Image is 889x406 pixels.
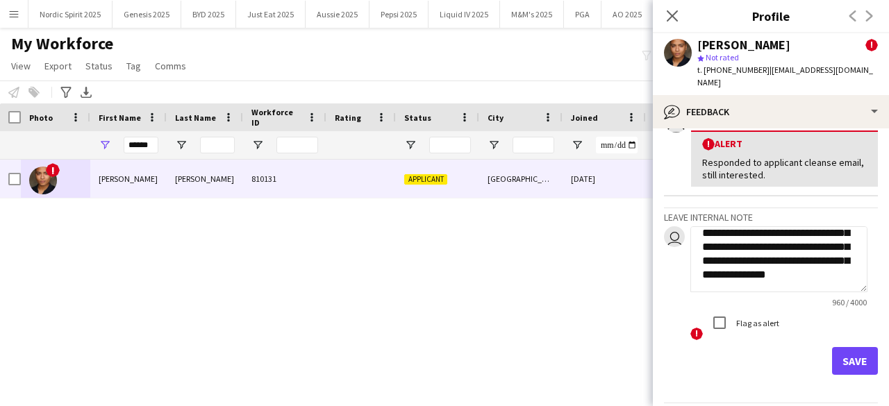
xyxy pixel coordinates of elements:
[563,160,646,198] div: [DATE]
[113,1,181,28] button: Genesis 2025
[697,65,770,75] span: t. [PHONE_NUMBER]
[99,112,141,123] span: First Name
[243,160,326,198] div: 810131
[124,137,158,153] input: First Name Filter Input
[90,160,167,198] div: [PERSON_NAME]
[335,112,361,123] span: Rating
[44,60,72,72] span: Export
[121,57,147,75] a: Tag
[571,139,583,151] button: Open Filter Menu
[479,160,563,198] div: [GEOGRAPHIC_DATA]
[500,1,564,28] button: M&M's 2025
[85,60,113,72] span: Status
[601,1,654,28] button: AO 2025
[6,57,36,75] a: View
[596,137,638,153] input: Joined Filter Input
[702,137,867,151] div: Alert
[697,65,873,87] span: | [EMAIL_ADDRESS][DOMAIN_NAME]
[513,137,554,153] input: City Filter Input
[653,7,889,25] h3: Profile
[733,318,779,328] label: Flag as alert
[276,137,318,153] input: Workforce ID Filter Input
[404,139,417,151] button: Open Filter Menu
[99,139,111,151] button: Open Filter Menu
[664,211,878,223] h3: Leave internal note
[78,84,94,101] app-action-btn: Export XLSX
[46,163,60,177] span: !
[697,39,790,51] div: [PERSON_NAME]
[865,39,878,51] span: !
[706,52,739,62] span: Not rated
[832,347,878,375] button: Save
[11,60,31,72] span: View
[181,1,236,28] button: BYD 2025
[251,139,264,151] button: Open Filter Menu
[653,95,889,128] div: Feedback
[702,138,715,151] span: !
[488,112,504,123] span: City
[175,139,188,151] button: Open Filter Menu
[821,297,878,307] span: 960 / 4000
[29,112,53,123] span: Photo
[369,1,429,28] button: Pepsi 2025
[690,328,703,340] span: !
[126,60,141,72] span: Tag
[404,112,431,123] span: Status
[571,112,598,123] span: Joined
[429,137,471,153] input: Status Filter Input
[306,1,369,28] button: Aussie 2025
[11,33,113,54] span: My Workforce
[29,167,57,194] img: Ludovic Jean-Francois
[155,60,186,72] span: Comms
[39,57,77,75] a: Export
[175,112,216,123] span: Last Name
[80,57,118,75] a: Status
[58,84,74,101] app-action-btn: Advanced filters
[28,1,113,28] button: Nordic Spirit 2025
[488,139,500,151] button: Open Filter Menu
[564,1,601,28] button: PGA
[429,1,500,28] button: Liquid IV 2025
[149,57,192,75] a: Comms
[200,137,235,153] input: Last Name Filter Input
[167,160,243,198] div: [PERSON_NAME]
[251,107,301,128] span: Workforce ID
[236,1,306,28] button: Just Eat 2025
[404,174,447,185] span: Applicant
[702,156,867,181] div: Responded to applicant cleanse email, still interested.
